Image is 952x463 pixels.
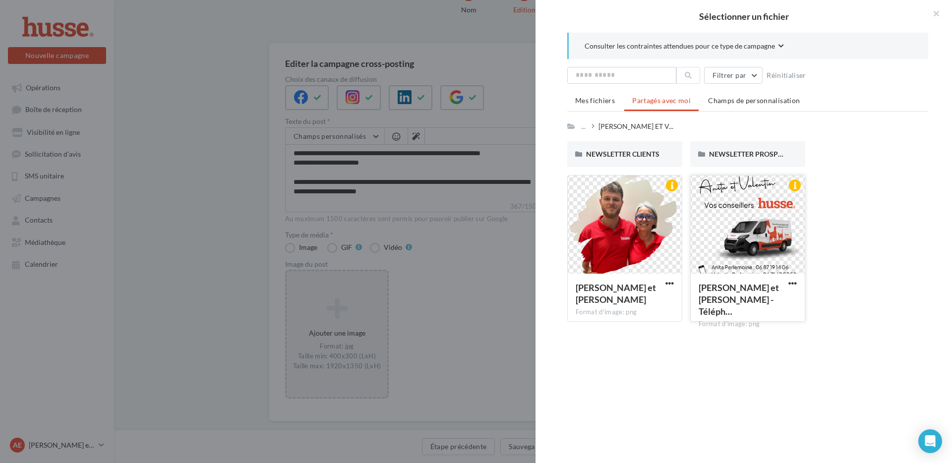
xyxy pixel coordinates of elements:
span: NEWSLETTER CLIENTS [586,150,659,158]
button: Filtrer par [704,67,763,84]
h2: Sélectionner un fichier [551,12,936,21]
span: Champs de personnalisation [708,96,800,105]
span: Anita et Valentin Perlemoine - Téléphone [699,282,779,317]
span: NEWSLETTER PROSPECTION [709,150,803,158]
span: Consulter les contraintes attendues pour ce type de campagne [585,41,775,51]
span: Mes fichiers [575,96,615,105]
span: [PERSON_NAME] ET V... [598,121,673,131]
div: ... [579,119,588,133]
button: Consulter les contraintes attendues pour ce type de campagne [585,41,784,53]
button: Réinitialiser [763,69,810,81]
span: Partagés avec moi [632,96,691,105]
div: Format d'image: png [576,308,674,317]
div: Open Intercom Messenger [918,429,942,453]
div: Format d'image: png [699,320,797,329]
span: Anita et Valentin Perlemoine [576,282,656,305]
